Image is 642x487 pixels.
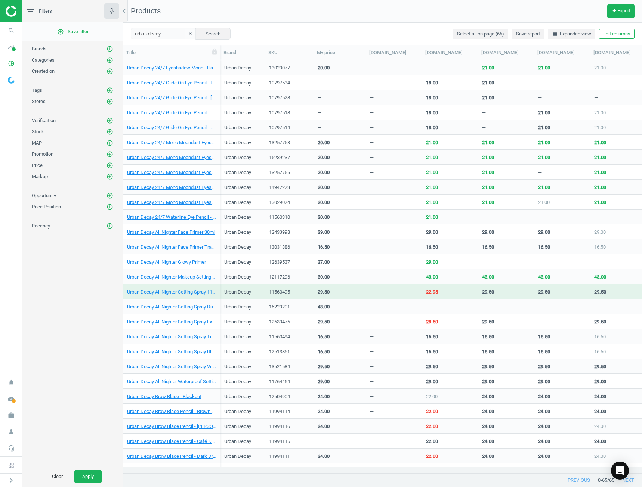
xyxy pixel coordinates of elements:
div: Urban Decay [224,94,251,104]
div: — [538,169,542,179]
button: add_circle_outline [106,45,114,53]
div: — [594,94,598,104]
div: 29.00 [318,378,330,385]
div: — [370,199,374,208]
div: 29.50 [594,289,606,295]
button: add_circle_outline [106,117,114,124]
div: Urban Decay [224,274,251,283]
i: get_app [611,8,617,14]
div: Urban Decay [224,124,251,134]
div: 18.00 [426,94,438,101]
div: Urban Decay [224,319,251,328]
button: add_circle_outline [106,203,114,211]
i: add_circle_outline [107,151,113,158]
div: 18.00 [426,109,438,116]
i: notifications [4,375,18,390]
div: 21.00 [482,184,494,191]
div: 12639537 [269,259,310,266]
div: — [482,214,486,223]
div: — [370,393,374,403]
div: — [370,154,374,164]
div: 15239237 [269,154,310,161]
div: 21.00 [594,109,606,116]
input: SKU/Title search [131,28,196,39]
a: Urban Decay Brow Blade Pencil - Café Kitty [127,438,216,445]
div: — [370,124,374,134]
i: add_circle_outline [107,98,113,105]
div: 20.00 [318,169,330,176]
div: Urban Decay [224,378,251,388]
div: 16.50 [482,244,494,251]
div: Urban Decay [224,169,251,179]
div: 28.50 [426,319,438,325]
a: Urban Decay 24/7 Glide On Eye Pencil - [MEDICAL_DATA] [127,94,216,101]
div: — [370,65,374,74]
div: — [370,214,374,223]
div: 21.00 [594,65,606,71]
div: 21.00 [426,169,438,176]
div: 16.50 [426,334,438,340]
div: 14942273 [269,184,310,191]
a: Urban Decay 24/7 Mono Moondust Eyeshadow - Lithium [127,169,216,176]
a: Urban Decay 24/7 Mono Moondust Eyeshadow - Crushin' Hard [127,154,216,161]
span: Stock [32,129,44,134]
div: — [370,80,374,89]
div: 21.00 [538,139,550,146]
a: Urban Decay All Nighter Setting Spray Travel Size 30ml [127,334,216,340]
i: add_circle_outline [107,68,113,75]
i: chevron_left [120,7,129,16]
button: add_circle_outline [106,68,114,75]
div: [DOMAIN_NAME] [425,49,475,56]
div: 11764464 [269,378,310,385]
a: Urban Decay 24/7 Eyeshadow Mono - Half Baked 2g [127,65,216,71]
div: 16.50 [426,244,438,251]
button: add_circle_outline [106,222,114,230]
div: 29.50 [426,363,438,370]
i: headset_mic [4,441,18,455]
div: 21.00 [594,184,606,191]
span: Promotion [32,151,53,157]
div: 12513851 [269,348,310,355]
div: 29.50 [594,363,606,370]
button: chevron_right [2,475,21,485]
div: 11560494 [269,334,310,340]
a: Urban Decay 24/7 Glide On Eye Pencil - Smoke [127,109,216,116]
div: Urban Decay [224,363,251,373]
div: 20.00 [318,65,330,71]
div: 21.00 [426,154,438,161]
div: 21.00 [594,169,606,176]
div: 12504904 [269,393,310,400]
div: 29.50 [482,363,494,370]
a: Urban Decay 24/7 Glide On Eye Pencil - Whiskey [127,124,216,131]
div: 43.00 [482,274,494,280]
div: — [482,124,486,134]
div: 22.95 [426,289,438,295]
div: — [538,80,542,89]
div: 27.00 [318,259,330,266]
i: filter_list [26,7,35,16]
a: Urban Decay All Nighter Setting Spray Extra Glow [127,319,216,325]
div: 21.00 [594,139,606,146]
div: — [538,259,542,268]
div: [DOMAIN_NAME] [369,49,419,56]
div: 21.00 [594,199,606,206]
div: — [318,94,321,104]
div: 21.00 [538,199,550,206]
div: 13257753 [269,139,310,146]
div: Urban Decay [224,393,251,403]
div: — [370,274,374,283]
button: Select all on page (65) [453,29,508,39]
div: 15229201 [269,304,310,310]
div: 16.50 [538,334,550,340]
span: Price [32,162,43,168]
div: 20.00 [318,199,330,206]
div: 29.50 [538,289,550,295]
i: chevron_right [7,476,16,485]
div: 43.00 [538,274,550,280]
div: 29.50 [318,289,330,295]
div: — [370,363,374,373]
div: 16.50 [594,348,606,355]
div: 13031886 [269,244,310,251]
a: Urban Decay 24/7 Mono Moondust Eyeshadow - Rebel Star [127,184,216,191]
div: Urban Decay [224,214,251,223]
